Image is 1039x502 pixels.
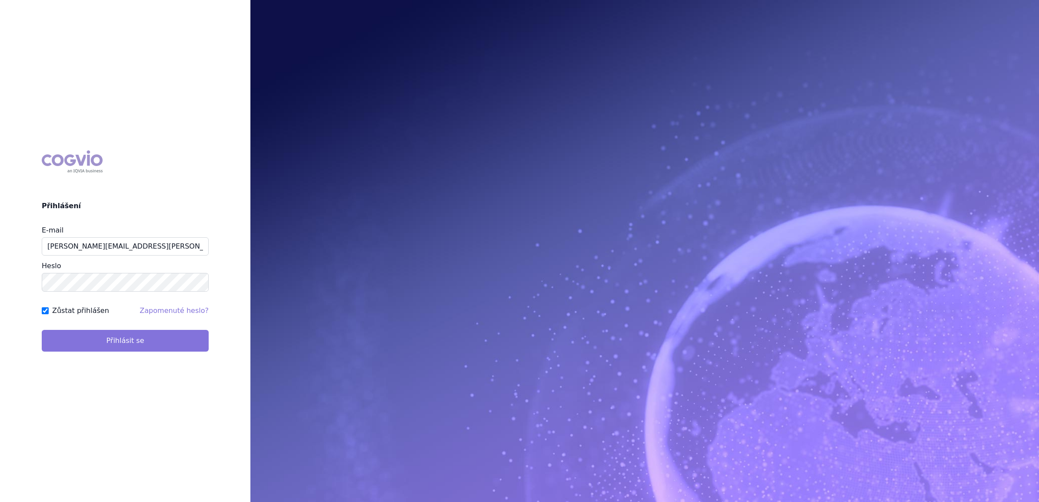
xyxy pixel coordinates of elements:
label: Zůstat přihlášen [52,306,109,316]
button: Přihlásit se [42,330,209,352]
a: Zapomenuté heslo? [140,306,209,315]
div: COGVIO [42,150,103,173]
label: Heslo [42,262,61,270]
h2: Přihlášení [42,201,209,211]
label: E-mail [42,226,63,234]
